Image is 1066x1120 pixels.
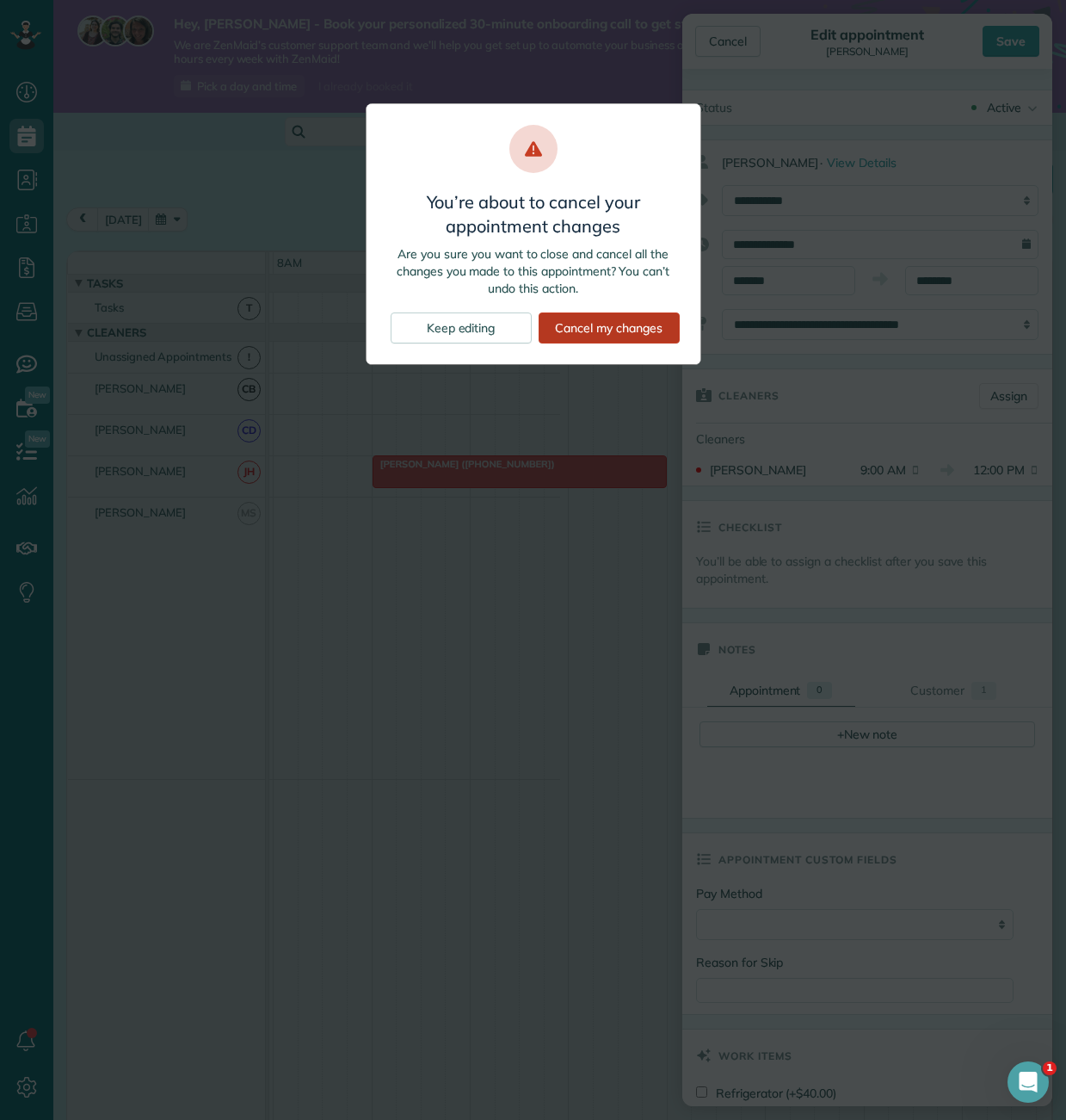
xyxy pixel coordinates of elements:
h3: You’re about to cancel your appointment changes [387,190,680,238]
p: Are you sure you want to close and cancel all the changes you made to this appointment? You can’t... [387,245,680,297]
div: Keep editing [391,312,532,343]
span: 1 [1043,1061,1057,1075]
iframe: Intercom live chat [1007,1061,1049,1103]
div: Cancel my changes [539,312,680,343]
